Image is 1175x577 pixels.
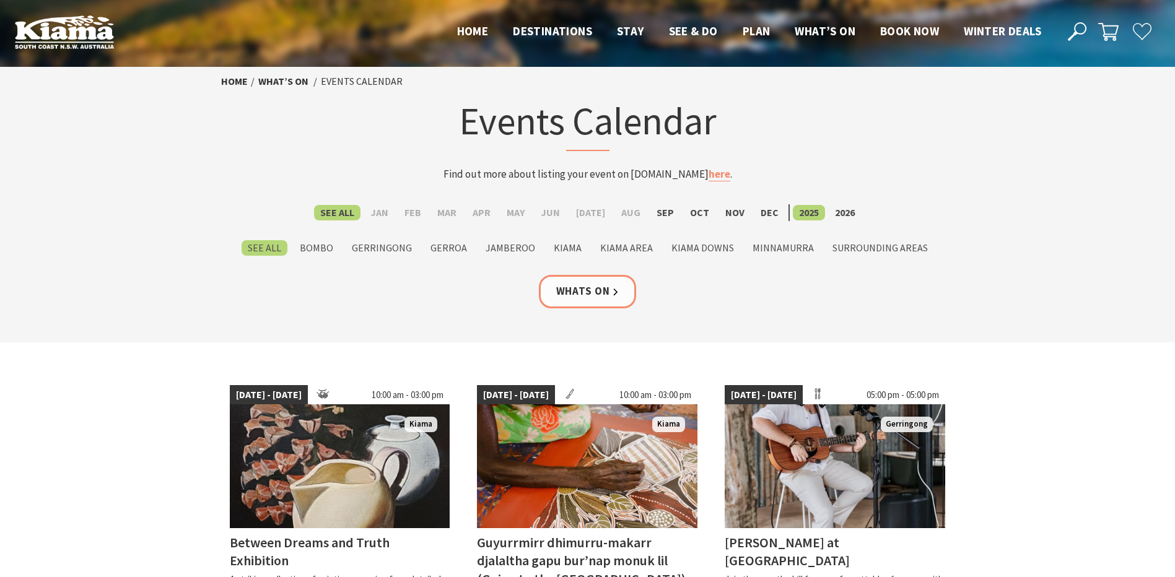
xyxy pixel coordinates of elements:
[230,385,308,405] span: [DATE] - [DATE]
[743,24,771,38] span: Plan
[258,75,308,88] a: What’s On
[684,205,715,220] label: Oct
[513,24,592,38] span: Destinations
[477,385,555,405] span: [DATE] - [DATE]
[535,205,566,220] label: Jun
[594,240,659,256] label: Kiama Area
[457,24,489,38] span: Home
[795,24,855,38] span: What’s On
[345,96,831,151] h1: Events Calendar
[445,22,1054,42] nav: Main Menu
[570,205,611,220] label: [DATE]
[725,534,850,569] h4: [PERSON_NAME] at [GEOGRAPHIC_DATA]
[746,240,820,256] label: Minnamurra
[725,385,803,405] span: [DATE] - [DATE]
[466,205,497,220] label: Apr
[15,15,114,49] img: Kiama Logo
[829,205,861,220] label: 2026
[479,240,541,256] label: Jamberoo
[754,205,785,220] label: Dec
[880,24,939,38] span: Book now
[398,205,427,220] label: Feb
[404,417,437,432] span: Kiama
[669,24,718,38] span: See & Do
[665,240,740,256] label: Kiama Downs
[364,205,395,220] label: Jan
[964,24,1041,38] span: Winter Deals
[314,205,360,220] label: See All
[477,404,697,528] img: Aboriginal artist Joy Borruwa sitting on the floor painting
[860,385,945,405] span: 05:00 pm - 05:00 pm
[725,404,945,528] img: Tayvin Martins
[826,240,934,256] label: Surrounding Areas
[431,205,463,220] label: Mar
[793,205,825,220] label: 2025
[345,166,831,183] p: Find out more about listing your event on [DOMAIN_NAME] .
[881,417,933,432] span: Gerringong
[613,385,697,405] span: 10:00 am - 03:00 pm
[365,385,450,405] span: 10:00 am - 03:00 pm
[539,275,637,308] a: Whats On
[548,240,588,256] label: Kiama
[709,167,730,181] a: here
[719,205,751,220] label: Nov
[230,534,390,569] h4: Between Dreams and Truth Exhibition
[294,240,339,256] label: Bombo
[615,205,647,220] label: Aug
[652,417,685,432] span: Kiama
[424,240,473,256] label: Gerroa
[617,24,644,38] span: Stay
[221,75,248,88] a: Home
[321,74,403,90] li: Events Calendar
[650,205,680,220] label: Sep
[242,240,287,256] label: See All
[346,240,418,256] label: Gerringong
[500,205,531,220] label: May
